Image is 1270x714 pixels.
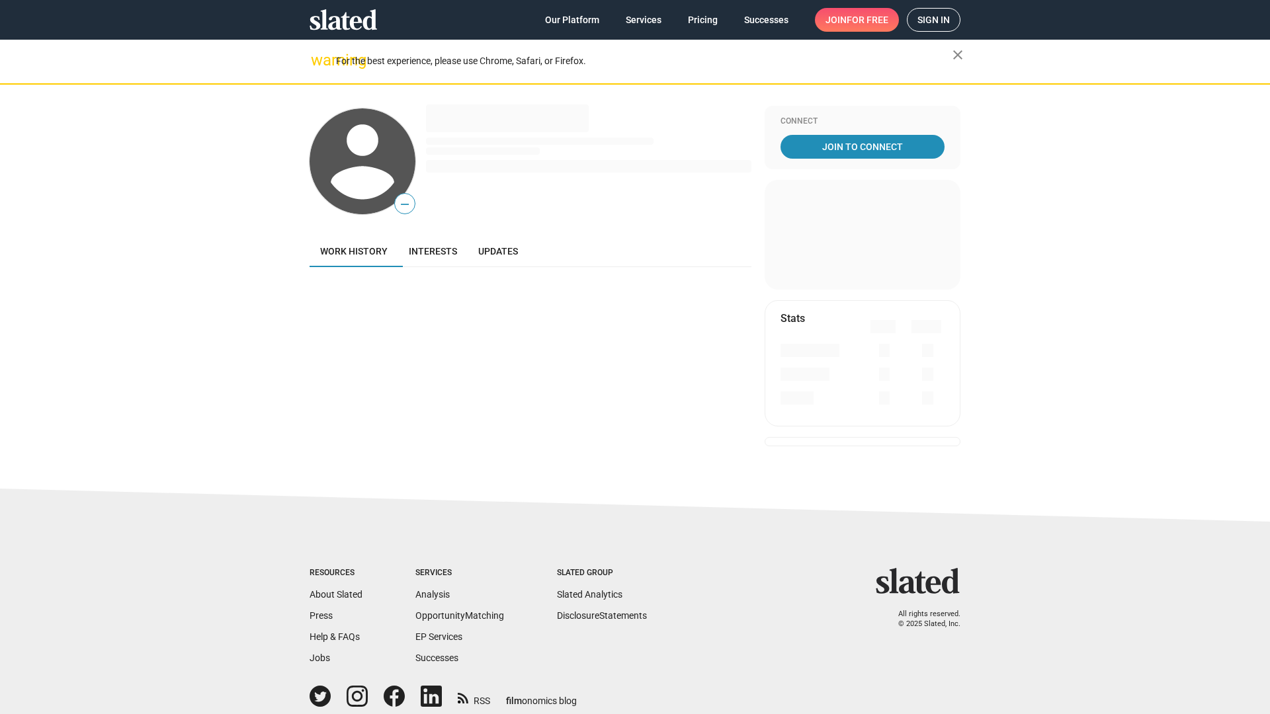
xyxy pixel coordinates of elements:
a: Press [310,610,333,621]
p: All rights reserved. © 2025 Slated, Inc. [884,610,960,629]
div: For the best experience, please use Chrome, Safari, or Firefox. [336,52,952,70]
a: Updates [468,235,529,267]
span: Updates [478,246,518,257]
a: Jobs [310,653,330,663]
span: Sign in [917,9,950,31]
span: Pricing [688,8,718,32]
a: About Slated [310,589,362,600]
span: Interests [409,246,457,257]
a: EP Services [415,631,462,642]
a: Help & FAQs [310,631,360,642]
a: filmonomics blog [506,684,577,707]
a: Services [615,8,672,32]
span: — [395,196,415,213]
mat-card-title: Stats [781,311,805,325]
span: Successes [744,8,788,32]
span: Our Platform [545,8,599,32]
span: film [506,695,522,706]
mat-icon: warning [311,52,327,68]
a: Analysis [415,589,450,600]
div: Services [415,568,504,578]
a: Sign in [907,8,960,32]
a: Pricing [677,8,728,32]
span: Work history [320,246,388,257]
a: Successes [415,653,458,663]
span: for free [847,8,888,32]
div: Resources [310,568,362,578]
a: Our Platform [534,8,610,32]
span: Join To Connect [783,135,942,159]
div: Connect [781,116,945,127]
a: RSS [458,687,490,707]
a: Successes [734,8,799,32]
a: Join To Connect [781,135,945,159]
a: Interests [398,235,468,267]
span: Join [825,8,888,32]
a: Slated Analytics [557,589,622,600]
span: Services [626,8,661,32]
a: DisclosureStatements [557,610,647,621]
a: OpportunityMatching [415,610,504,621]
a: Joinfor free [815,8,899,32]
div: Slated Group [557,568,647,578]
a: Work history [310,235,398,267]
mat-icon: close [950,47,966,63]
